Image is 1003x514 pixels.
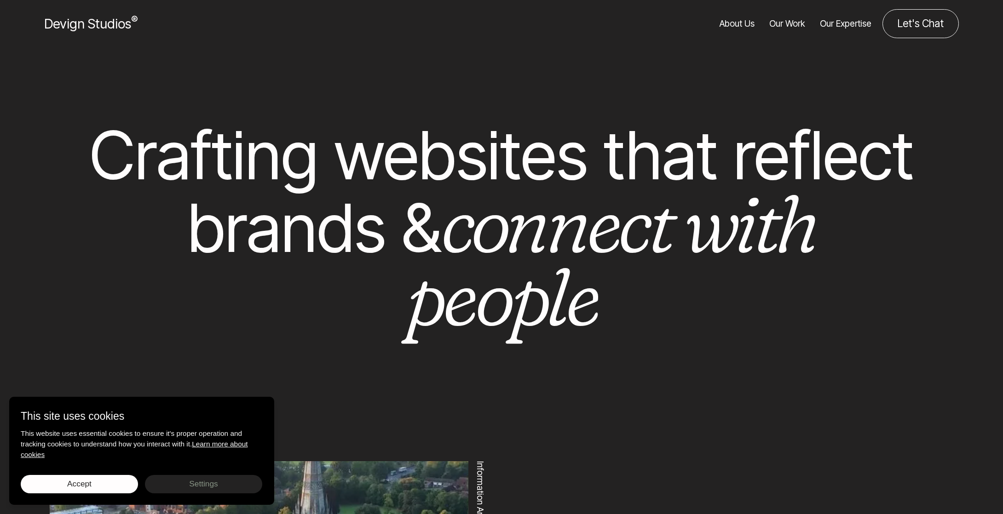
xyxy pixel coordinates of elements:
span: Settings [189,479,218,488]
p: This website uses essential cookies to ensure it's proper operation and tracking cookies to under... [21,428,263,460]
h1: Crafting websites that reflect brands & [89,119,915,337]
sup: ® [131,14,138,26]
button: Settings [145,475,262,493]
a: Our Expertise [820,9,871,38]
a: Our Work [769,9,805,38]
button: Accept [21,475,138,493]
span: Devign Studios [44,16,138,32]
p: This site uses cookies [21,408,263,424]
a: About Us [720,9,755,38]
a: Contact us about your project [882,9,959,38]
em: connect with people [406,174,815,345]
span: Accept [67,479,92,488]
a: Devign Studios® Homepage [44,14,138,34]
